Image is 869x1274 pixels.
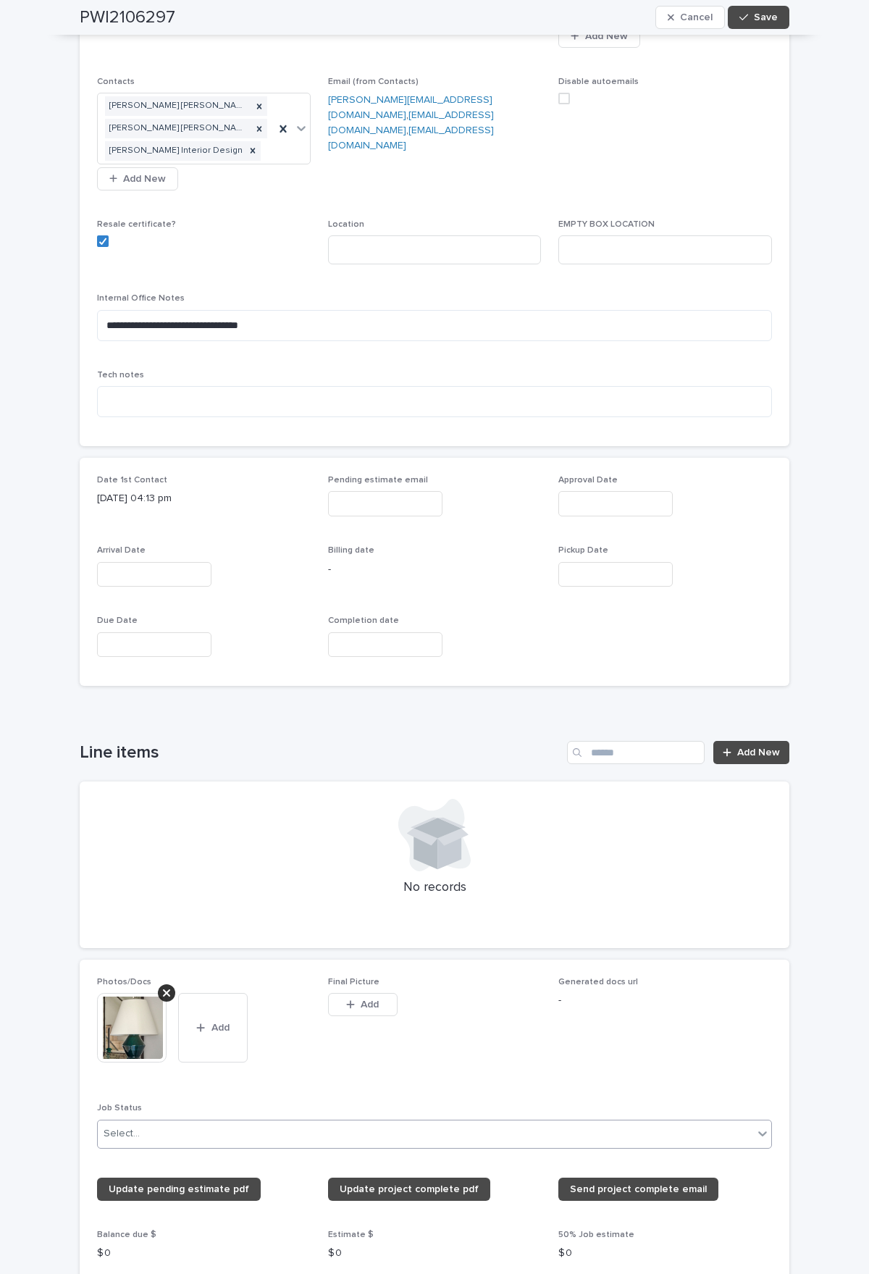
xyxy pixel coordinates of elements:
[97,491,311,506] p: [DATE] 04:13 pm
[109,1184,249,1194] span: Update pending estimate pdf
[97,167,178,190] button: Add New
[328,125,494,151] a: [EMAIL_ADDRESS][DOMAIN_NAME]
[558,1178,718,1201] a: Send project complete email
[328,1246,542,1261] p: $ 0
[80,7,175,28] h2: PWI2106297
[728,6,789,29] button: Save
[97,371,144,380] span: Tech notes
[105,119,251,138] div: [PERSON_NAME] [PERSON_NAME] Interior Design
[97,294,185,303] span: Internal Office Notes
[680,12,713,22] span: Cancel
[558,25,639,48] button: Add New
[105,141,245,161] div: [PERSON_NAME] Interior Design
[97,978,151,986] span: Photos/Docs
[328,978,379,986] span: Final Picture
[97,476,167,485] span: Date 1st Contact
[97,1246,311,1261] p: $ 0
[80,742,561,763] h1: Line items
[328,476,428,485] span: Pending estimate email
[97,616,138,625] span: Due Date
[328,1178,490,1201] a: Update project complete pdf
[328,93,542,153] p: , ,
[328,993,398,1016] button: Add
[97,1231,156,1239] span: Balance due $
[328,110,494,135] a: [EMAIL_ADDRESS][DOMAIN_NAME]
[97,880,772,896] p: No records
[123,174,166,184] span: Add New
[361,999,379,1010] span: Add
[211,1023,230,1033] span: Add
[754,12,778,22] span: Save
[713,741,789,764] a: Add New
[328,77,419,86] span: Email (from Contacts)
[97,1104,142,1112] span: Job Status
[97,220,176,229] span: Resale certificate?
[97,77,135,86] span: Contacts
[178,993,248,1063] button: Add
[558,77,639,86] span: Disable autoemails
[558,1231,634,1239] span: 50% Job estimate
[340,1184,479,1194] span: Update project complete pdf
[567,741,705,764] input: Search
[328,1231,374,1239] span: Estimate $
[558,1246,772,1261] p: $ 0
[328,546,374,555] span: Billing date
[655,6,725,29] button: Cancel
[558,978,638,986] span: Generated docs url
[558,546,608,555] span: Pickup Date
[97,546,146,555] span: Arrival Date
[104,1126,140,1141] div: Select...
[737,747,780,758] span: Add New
[558,993,772,1008] p: -
[97,1178,261,1201] a: Update pending estimate pdf
[585,31,628,41] span: Add New
[328,562,542,577] p: -
[328,220,364,229] span: Location
[105,96,251,116] div: [PERSON_NAME] [PERSON_NAME] Interior Design
[558,476,618,485] span: Approval Date
[328,95,492,120] a: [PERSON_NAME][EMAIL_ADDRESS][DOMAIN_NAME]
[328,616,399,625] span: Completion date
[558,220,655,229] span: EMPTY BOX LOCATION
[570,1184,707,1194] span: Send project complete email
